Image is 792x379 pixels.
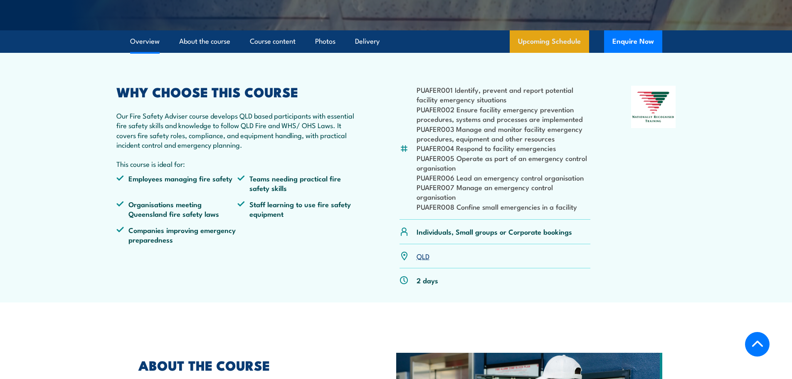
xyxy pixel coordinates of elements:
[417,227,572,236] p: Individuals, Small groups or Corporate bookings
[116,86,359,97] h2: WHY CHOOSE THIS COURSE
[355,30,380,52] a: Delivery
[417,275,438,285] p: 2 days
[631,86,676,128] img: Nationally Recognised Training logo.
[116,173,238,193] li: Employees managing fire safety
[417,251,429,261] a: QLD
[116,199,238,219] li: Organisations meeting Queensland fire safety laws
[116,111,359,150] p: Our Fire Safety Adviser course develops QLD based participants with essential fire safety skills ...
[604,30,662,53] button: Enquire Now
[116,225,238,245] li: Companies improving emergency preparedness
[417,85,591,104] li: PUAFER001 Identify, prevent and report potential facility emergency situations
[510,30,589,53] a: Upcoming Schedule
[250,30,296,52] a: Course content
[237,173,359,193] li: Teams needing practical fire safety skills
[417,124,591,144] li: PUAFER003 Manage and monitor facility emergency procedures, equipment and other resources
[130,30,160,52] a: Overview
[417,173,591,182] li: PUAFER006 Lead an emergency control organisation
[417,182,591,202] li: PUAFER007 Manage an emergency control organisation
[417,202,591,211] li: PUAFER008 Confine small emergencies in a facility
[417,104,591,124] li: PUAFER002 Ensure facility emergency prevention procedures, systems and processes are implemented
[116,159,359,168] p: This course is ideal for:
[138,359,358,371] h2: ABOUT THE COURSE
[417,153,591,173] li: PUAFER005 Operate as part of an emergency control organisation
[237,199,359,219] li: Staff learning to use fire safety equipment
[417,143,591,153] li: PUAFER004 Respond to facility emergencies
[315,30,336,52] a: Photos
[179,30,230,52] a: About the course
